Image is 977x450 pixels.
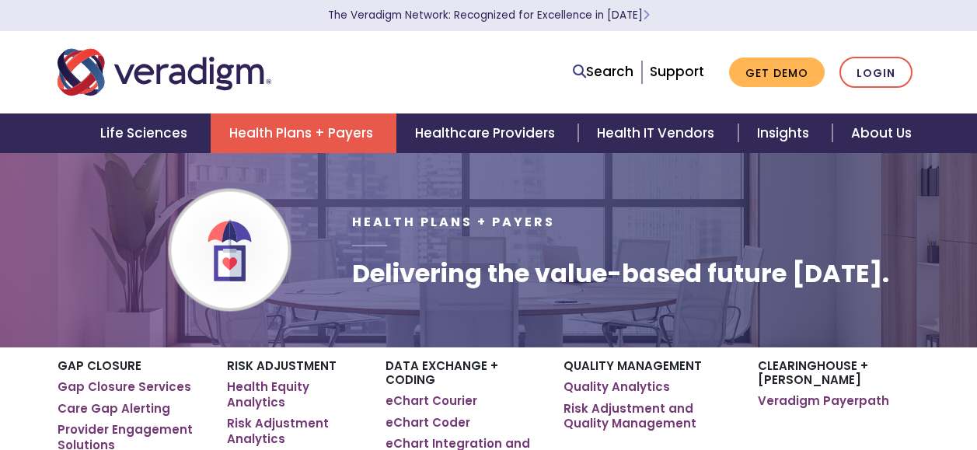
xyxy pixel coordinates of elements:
[58,47,271,98] img: Veradigm logo
[386,393,477,409] a: eChart Courier
[386,415,470,431] a: eChart Coder
[839,57,912,89] a: Login
[352,213,555,231] span: Health Plans + Payers
[352,259,889,288] h1: Delivering the value-based future [DATE].
[643,8,650,23] span: Learn More
[396,113,578,153] a: Healthcare Providers
[211,113,396,153] a: Health Plans + Payers
[82,113,211,153] a: Life Sciences
[729,58,825,88] a: Get Demo
[758,393,889,409] a: Veradigm Payerpath
[227,416,362,446] a: Risk Adjustment Analytics
[564,401,734,431] a: Risk Adjustment and Quality Management
[58,379,191,395] a: Gap Closure Services
[58,401,170,417] a: Care Gap Alerting
[650,62,704,81] a: Support
[573,61,633,82] a: Search
[564,379,670,395] a: Quality Analytics
[227,379,362,410] a: Health Equity Analytics
[328,8,650,23] a: The Veradigm Network: Recognized for Excellence in [DATE]Learn More
[578,113,738,153] a: Health IT Vendors
[832,113,930,153] a: About Us
[738,113,832,153] a: Insights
